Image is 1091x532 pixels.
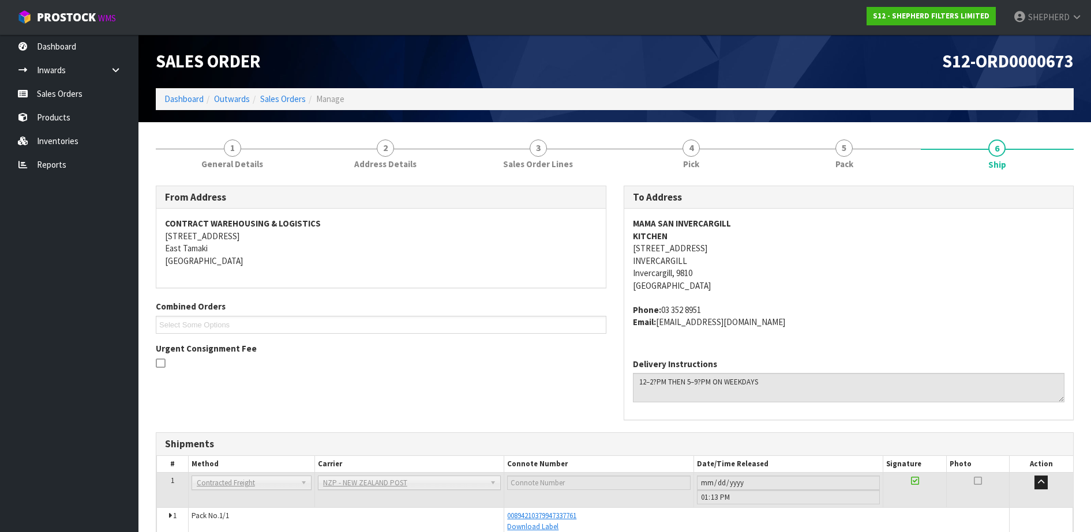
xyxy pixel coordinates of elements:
[873,11,989,21] strong: S12 - SHEPHERD FILTERS LIMITED
[633,217,1065,292] address: [STREET_ADDRESS] INVERCARGILL Invercargill, 9810 [GEOGRAPHIC_DATA]
[224,139,241,157] span: 1
[633,304,661,315] strong: phone
[1028,12,1070,22] span: SHEPHERD
[219,511,229,520] span: 1/1
[507,476,691,490] input: Connote Number
[835,139,853,157] span: 5
[316,93,344,104] span: Manage
[683,158,699,170] span: Pick
[156,342,257,354] label: Urgent Consignment Fee
[883,456,947,473] th: Signature
[693,456,883,473] th: Date/Time Released
[946,456,1010,473] th: Photo
[507,511,576,520] a: 00894210379947337761
[507,522,558,531] a: Download Label
[214,93,250,104] a: Outwards
[1010,456,1073,473] th: Action
[37,10,96,25] span: ProStock
[503,158,573,170] span: Sales Order Lines
[171,476,174,485] span: 1
[188,456,314,473] th: Method
[633,304,1065,329] address: 03 352 8951 [EMAIL_ADDRESS][DOMAIN_NAME]
[201,158,263,170] span: General Details
[165,439,1064,450] h3: Shipments
[165,218,321,229] strong: CONTRACT WAREHOUSING & LOGISTICS
[164,93,204,104] a: Dashboard
[633,192,1065,203] h3: To Address
[988,139,1006,157] span: 6
[323,476,486,490] span: NZP - NEW ZEALAND POST
[173,511,177,520] span: 1
[260,93,306,104] a: Sales Orders
[683,139,700,157] span: 4
[377,139,394,157] span: 2
[157,456,189,473] th: #
[633,316,656,327] strong: email
[988,159,1006,171] span: Ship
[156,300,226,312] label: Combined Orders
[156,50,261,72] span: Sales Order
[165,192,597,203] h3: From Address
[197,476,296,490] span: Contracted Freight
[17,10,32,24] img: cube-alt.png
[633,358,717,370] label: Delivery Instructions
[835,158,853,170] span: Pack
[98,13,116,24] small: WMS
[314,456,504,473] th: Carrier
[354,158,417,170] span: Address Details
[504,456,694,473] th: Connote Number
[942,50,1074,72] span: S12-ORD0000673
[633,231,668,242] strong: KITCHEN
[165,217,597,267] address: [STREET_ADDRESS] East Tamaki [GEOGRAPHIC_DATA]
[633,218,731,229] strong: MAMA SAN INVERCARGILL
[530,139,547,157] span: 3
